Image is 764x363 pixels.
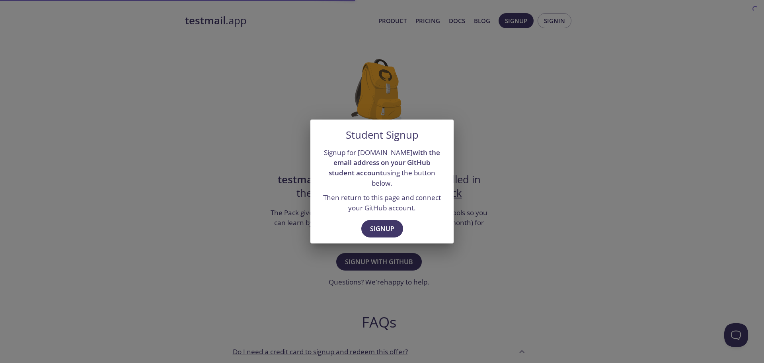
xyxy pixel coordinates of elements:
[361,220,403,237] button: Signup
[320,147,444,188] p: Signup for [DOMAIN_NAME] using the button below.
[329,148,440,177] strong: with the email address on your GitHub student account
[320,192,444,213] p: Then return to this page and connect your GitHub account.
[370,223,394,234] span: Signup
[346,129,419,141] h5: Student Signup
